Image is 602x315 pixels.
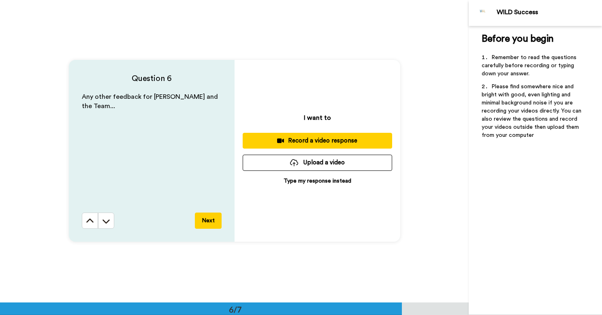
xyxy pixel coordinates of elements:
[216,304,255,315] div: 6/7
[473,3,493,23] img: Profile Image
[82,73,222,84] h4: Question 6
[497,9,602,16] div: WILD Success
[82,94,220,109] span: Any other feedback for [PERSON_NAME] and the Team...
[195,213,222,229] button: Next
[482,55,578,77] span: Remember to read the questions carefully before recording or typing down your answer.
[482,34,553,44] span: Before you begin
[304,113,331,123] p: I want to
[284,177,351,185] p: Type my response instead
[249,136,386,145] div: Record a video response
[243,155,392,170] button: Upload a video
[482,84,583,138] span: Please find somewhere nice and bright with good, even lighting and minimal background noise if yo...
[243,133,392,149] button: Record a video response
